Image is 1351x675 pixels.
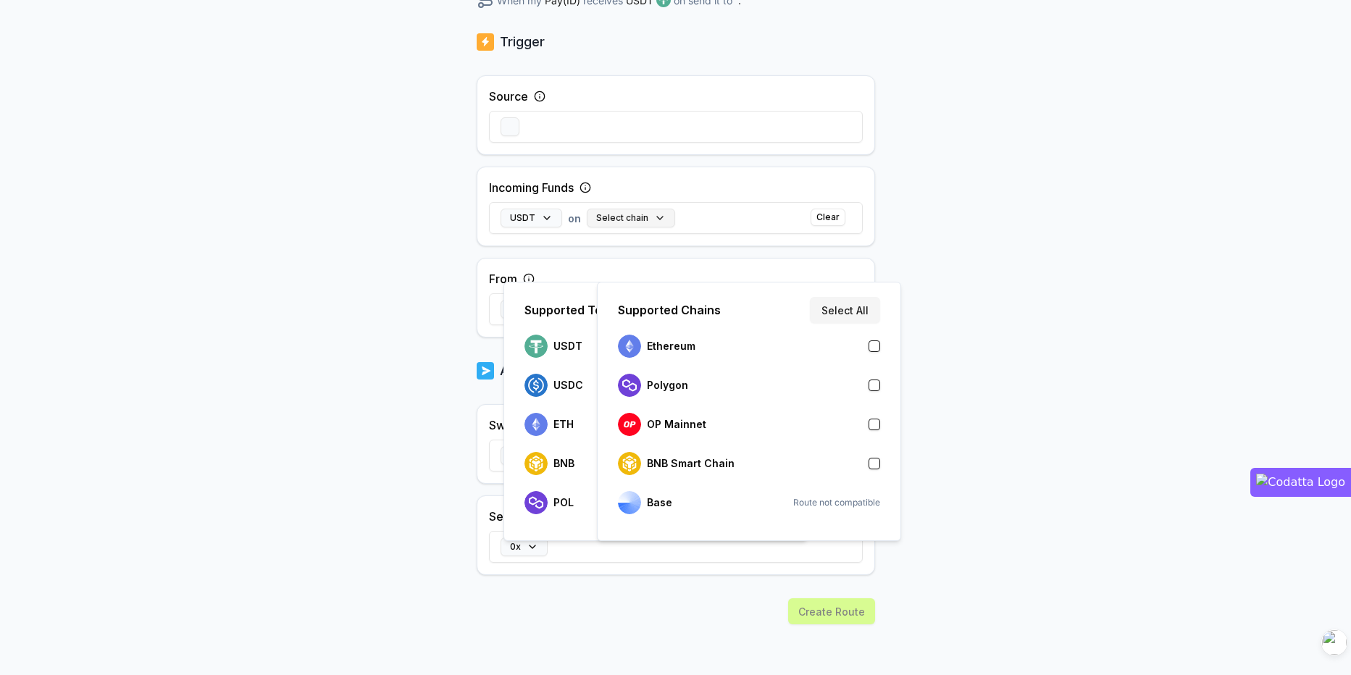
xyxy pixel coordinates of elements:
[524,413,548,436] img: logo
[500,32,545,52] p: Trigger
[500,361,540,381] p: Action
[793,497,880,508] span: Route not compatible
[811,209,845,226] button: Clear
[618,491,641,514] img: logo
[489,179,574,196] label: Incoming Funds
[501,209,562,227] button: USDT
[810,297,880,323] button: Select All
[647,497,672,508] p: Base
[553,340,582,352] p: USDT
[503,282,808,541] div: USDT
[647,340,695,352] p: Ethereum
[553,458,574,469] p: BNB
[647,458,735,469] p: BNB Smart Chain
[489,416,533,434] label: Swap to
[618,335,641,358] img: logo
[524,491,548,514] img: logo
[477,32,494,52] img: logo
[553,380,583,391] p: USDC
[524,335,548,358] img: logo
[618,374,641,397] img: logo
[524,301,630,319] p: Supported Tokens
[553,497,574,508] p: POL
[618,413,641,436] img: logo
[477,361,494,381] img: logo
[597,282,901,541] div: Select chain
[501,446,591,465] button: Select token
[489,88,528,105] label: Source
[568,211,581,226] span: on
[489,270,517,288] label: From
[647,419,706,430] p: OP Mainnet
[587,209,675,227] button: Select chain
[489,508,531,525] label: Send to
[501,300,582,319] button: Any Wallet
[524,374,548,397] img: logo
[501,537,548,556] button: 0x
[553,419,574,430] p: ETH
[618,452,641,475] img: logo
[647,380,688,391] p: Polygon
[524,452,548,475] img: logo
[618,301,721,319] p: Supported Chains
